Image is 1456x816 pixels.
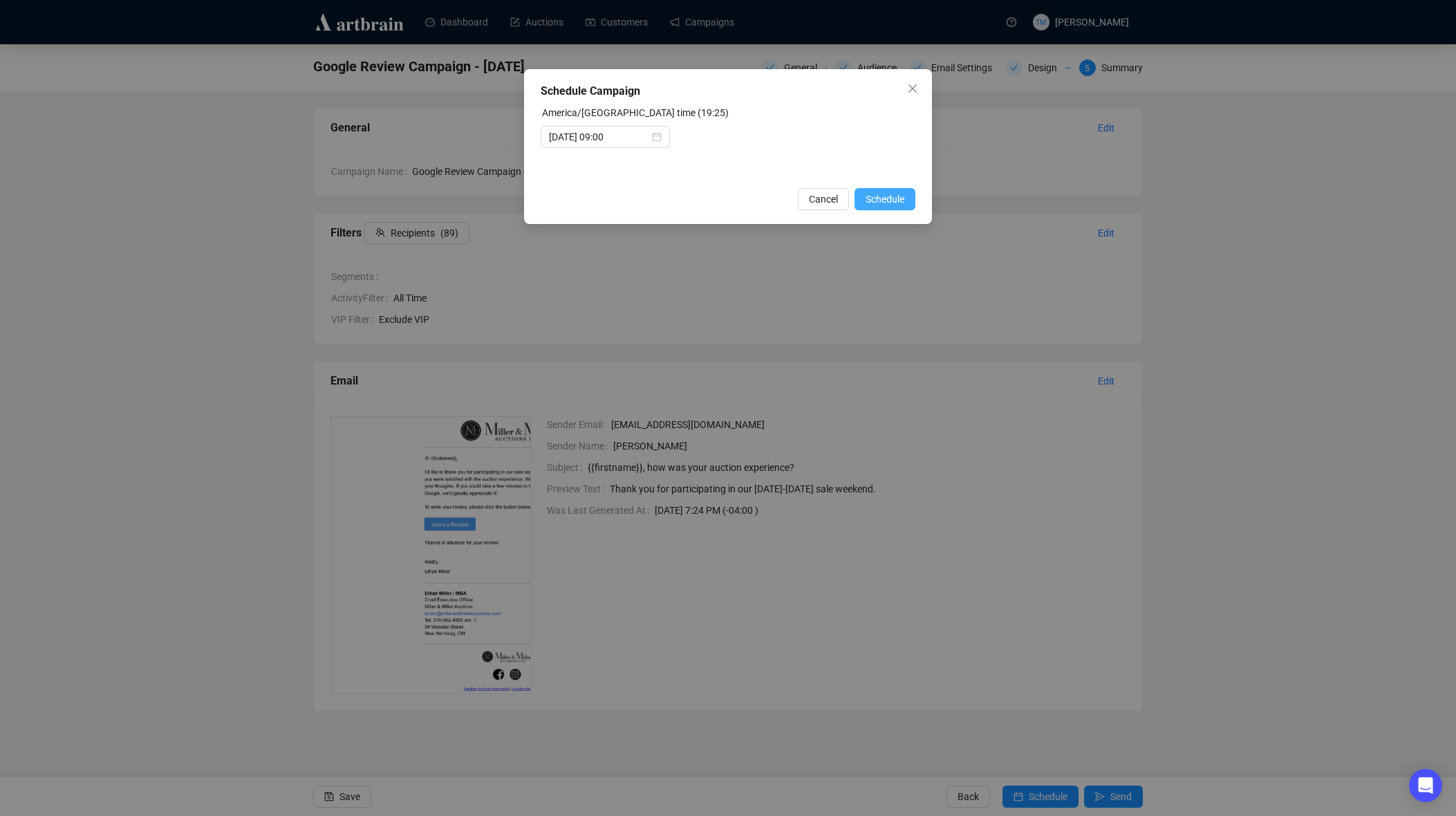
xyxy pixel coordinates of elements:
span: Schedule [866,192,904,207]
button: Schedule [855,188,915,210]
span: close [907,83,918,94]
input: Select date [549,129,649,145]
button: Cancel [798,188,849,210]
span: Cancel [809,192,838,207]
div: Schedule Campaign [541,83,915,100]
label: America/Toronto time (19:25) [542,107,729,118]
button: Close [902,77,924,100]
div: Open Intercom Messenger [1409,769,1442,802]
